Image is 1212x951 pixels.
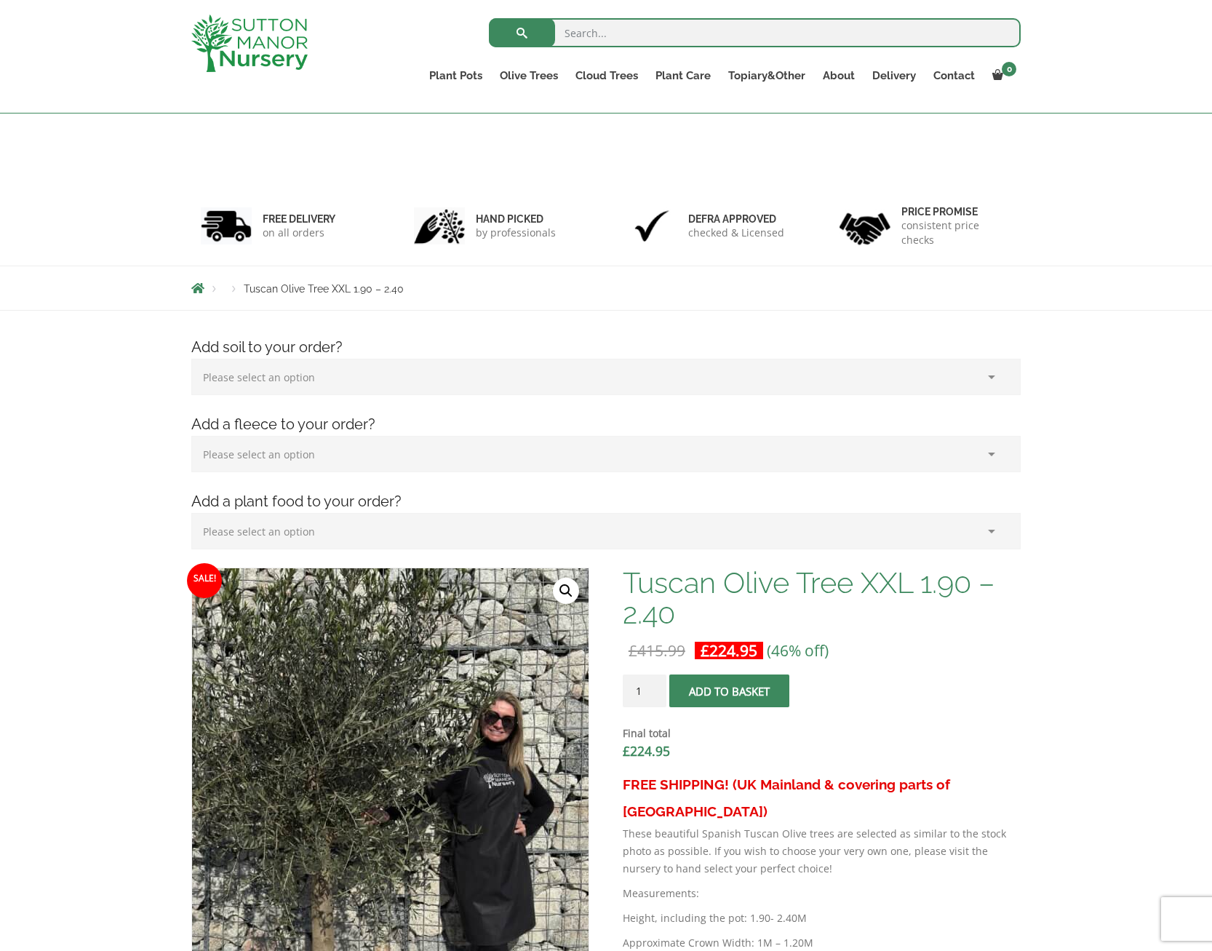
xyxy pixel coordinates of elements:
span: (46% off) [767,640,829,661]
p: consistent price checks [901,218,1012,247]
span: £ [701,640,709,661]
img: 1.jpg [201,207,252,244]
h4: Add soil to your order? [180,336,1032,359]
a: Cloud Trees [567,65,647,86]
span: Sale! [187,563,222,598]
span: £ [623,742,630,760]
input: Product quantity [623,675,666,707]
p: Height, including the pot: 1.90- 2.40M [623,910,1021,927]
h6: hand picked [476,212,556,226]
span: Tuscan Olive Tree XXL 1.90 – 2.40 [244,283,404,295]
p: on all orders [263,226,335,240]
input: Search... [489,18,1021,47]
h4: Add a plant food to your order? [180,490,1032,513]
p: Measurements: [623,885,1021,902]
a: Contact [925,65,984,86]
h4: Add a fleece to your order? [180,413,1032,436]
a: 0 [984,65,1021,86]
span: £ [629,640,637,661]
bdi: 224.95 [701,640,757,661]
h1: Tuscan Olive Tree XXL 1.90 – 2.40 [623,568,1021,629]
span: 0 [1002,62,1016,76]
a: Topiary&Other [719,65,814,86]
img: logo [191,15,308,72]
nav: Breadcrumbs [191,282,1021,294]
p: checked & Licensed [688,226,784,240]
a: Olive Trees [491,65,567,86]
a: Plant Pots [420,65,491,86]
button: Add to basket [669,675,789,707]
p: These beautiful Spanish Tuscan Olive trees are selected as similar to the stock photo as possible... [623,825,1021,878]
a: Plant Care [647,65,719,86]
h6: Defra approved [688,212,784,226]
p: by professionals [476,226,556,240]
img: 4.jpg [840,204,890,248]
a: View full-screen image gallery [553,578,579,604]
bdi: 224.95 [623,742,670,760]
h6: Price promise [901,205,1012,218]
a: About [814,65,864,86]
dt: Final total [623,725,1021,742]
h6: FREE DELIVERY [263,212,335,226]
img: 2.jpg [414,207,465,244]
img: 3.jpg [626,207,677,244]
a: Delivery [864,65,925,86]
h3: FREE SHIPPING! (UK Mainland & covering parts of [GEOGRAPHIC_DATA]) [623,771,1021,825]
bdi: 415.99 [629,640,685,661]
